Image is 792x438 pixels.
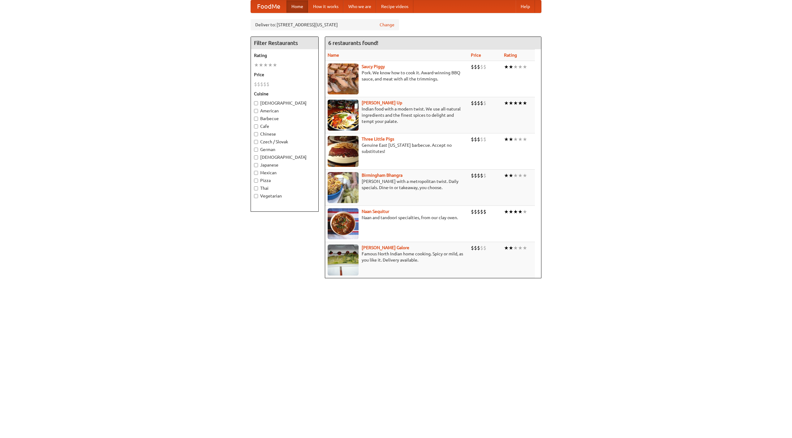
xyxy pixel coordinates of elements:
[474,136,477,143] li: $
[509,136,513,143] li: ★
[254,177,315,184] label: Pizza
[471,53,481,58] a: Price
[471,136,474,143] li: $
[513,172,518,179] li: ★
[474,100,477,106] li: $
[257,81,260,88] li: $
[504,100,509,106] li: ★
[328,136,359,167] img: littlepigs.jpg
[254,193,315,199] label: Vegetarian
[362,245,409,250] b: [PERSON_NAME] Galore
[254,132,258,136] input: Chinese
[509,245,513,251] li: ★
[477,172,480,179] li: $
[474,245,477,251] li: $
[523,136,527,143] li: ★
[483,100,486,106] li: $
[509,63,513,70] li: ★
[477,63,480,70] li: $
[523,63,527,70] li: ★
[254,154,315,160] label: [DEMOGRAPHIC_DATA]
[254,131,315,137] label: Chinese
[254,117,258,121] input: Barbecue
[518,100,523,106] li: ★
[254,170,315,176] label: Mexican
[260,81,263,88] li: $
[471,63,474,70] li: $
[254,185,315,191] label: Thai
[254,194,258,198] input: Vegetarian
[518,172,523,179] li: ★
[513,63,518,70] li: ★
[480,63,483,70] li: $
[362,64,385,69] a: Saucy Piggy
[518,136,523,143] li: ★
[518,245,523,251] li: ★
[328,208,359,239] img: naansequitur.jpg
[483,208,486,215] li: $
[328,251,466,263] p: Famous North Indian home cooking. Spicy or mild, as you like it. Delivery available.
[504,53,517,58] a: Rating
[254,72,315,78] h5: Price
[254,171,258,175] input: Mexican
[254,139,315,145] label: Czech / Slovak
[254,186,258,190] input: Thai
[477,136,480,143] li: $
[251,0,286,13] a: FoodMe
[518,208,523,215] li: ★
[254,62,259,68] li: ★
[474,208,477,215] li: $
[259,62,263,68] li: ★
[328,215,466,221] p: Naan and tandoori specialties, from our clay oven.
[362,100,402,105] a: [PERSON_NAME] Up
[480,208,483,215] li: $
[513,245,518,251] li: ★
[254,155,258,159] input: [DEMOGRAPHIC_DATA]
[483,245,486,251] li: $
[266,81,269,88] li: $
[254,162,315,168] label: Japanese
[362,137,394,141] a: Three Little Pigs
[328,53,339,58] a: Name
[523,100,527,106] li: ★
[362,209,389,214] a: Naan Sequitur
[480,136,483,143] li: $
[362,173,402,178] a: Birmingham Bhangra
[328,142,466,154] p: Genuine East [US_STATE] barbecue. Accept no substitutes!
[328,63,359,94] img: saucy.jpg
[251,37,318,49] h4: Filter Restaurants
[263,62,268,68] li: ★
[513,100,518,106] li: ★
[516,0,535,13] a: Help
[254,140,258,144] input: Czech / Slovak
[523,172,527,179] li: ★
[483,136,486,143] li: $
[523,245,527,251] li: ★
[254,101,258,105] input: [DEMOGRAPHIC_DATA]
[328,70,466,82] p: Pork. We know how to cook it. Award-winning BBQ sauce, and meat with all the trimmings.
[254,148,258,152] input: German
[471,208,474,215] li: $
[477,100,480,106] li: $
[480,100,483,106] li: $
[509,172,513,179] li: ★
[254,179,258,183] input: Pizza
[504,63,509,70] li: ★
[477,208,480,215] li: $
[483,63,486,70] li: $
[308,0,343,13] a: How it works
[254,115,315,122] label: Barbecue
[523,208,527,215] li: ★
[504,172,509,179] li: ★
[504,208,509,215] li: ★
[380,22,394,28] a: Change
[343,0,376,13] a: Who we are
[328,100,359,131] img: curryup.jpg
[471,245,474,251] li: $
[254,81,257,88] li: $
[376,0,413,13] a: Recipe videos
[509,100,513,106] li: ★
[286,0,308,13] a: Home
